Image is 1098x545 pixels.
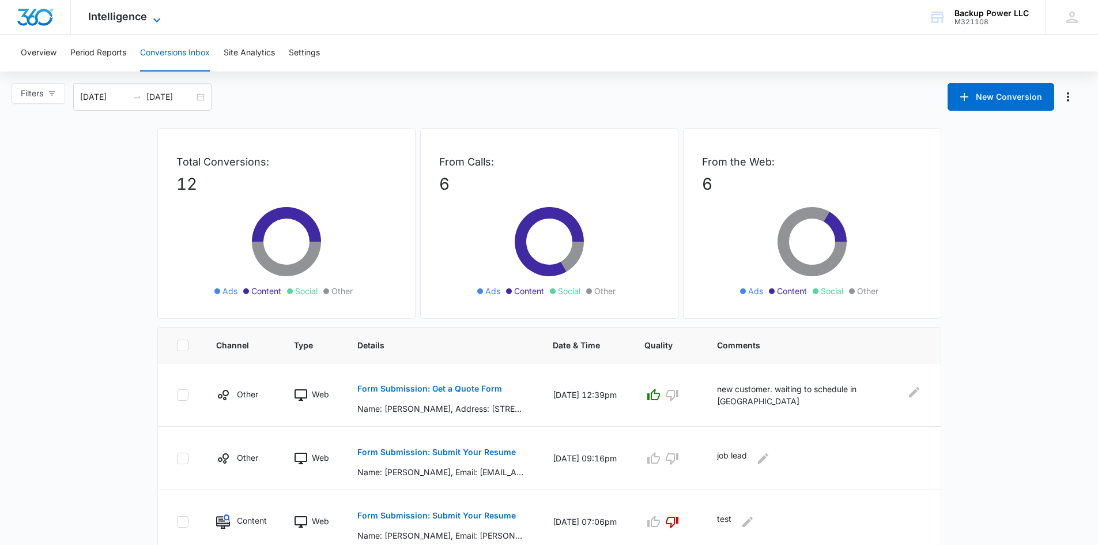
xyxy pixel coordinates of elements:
div: account id [954,18,1029,26]
span: Ads [748,285,763,297]
span: Social [821,285,843,297]
span: Type [294,339,313,351]
input: End date [146,91,194,103]
span: Date & Time [553,339,600,351]
button: Form Submission: Submit Your Resume [357,438,516,466]
p: Form Submission: Submit Your Resume [357,512,516,520]
p: Form Submission: Submit Your Resume [357,448,516,456]
span: Comments [717,339,905,351]
p: test [717,513,731,531]
p: Web [312,388,329,400]
input: Start date [80,91,128,103]
button: Site Analytics [224,35,275,72]
span: Ads [485,285,500,297]
span: Content [777,285,807,297]
span: Other [594,285,616,297]
p: From the Web: [702,154,922,170]
div: account name [954,9,1029,18]
p: Web [312,452,329,464]
span: Content [251,285,281,297]
span: Other [331,285,353,297]
p: 6 [439,172,659,196]
span: Filters [21,87,43,100]
p: Form Submission: Get a Quote Form [357,385,502,393]
button: New Conversion [948,83,1054,111]
td: [DATE] 09:16pm [539,427,631,490]
p: Name: [PERSON_NAME], Email: [EMAIL_ADDRESS][DOMAIN_NAME], Phone: [PHONE_NUMBER], Position Applyin... [357,466,525,478]
span: Channel [216,339,250,351]
p: Name: [PERSON_NAME], Address: [STREET_ADDRESS], Email: [EMAIL_ADDRESS][DOMAIN_NAME], Phone: [PHON... [357,403,525,415]
p: new customer. waiting to schedule in [GEOGRAPHIC_DATA] [717,383,899,407]
p: Total Conversions: [176,154,397,170]
p: Other [237,452,258,464]
button: Overview [21,35,56,72]
button: Conversions Inbox [140,35,210,72]
p: From Calls: [439,154,659,170]
p: Name: [PERSON_NAME], Email: [PERSON_NAME][EMAIL_ADDRESS][DOMAIN_NAME], Phone: [PHONE_NUMBER], Pos... [357,529,525,542]
button: Edit Comments [754,449,772,468]
button: Manage Numbers [1059,88,1077,106]
span: Social [558,285,580,297]
td: [DATE] 12:39pm [539,363,631,427]
span: Quality [644,339,673,351]
button: Form Submission: Submit Your Resume [357,502,516,529]
span: Intelligence [88,10,147,22]
button: Settings [289,35,320,72]
span: to [133,92,142,102]
p: Web [312,515,329,527]
button: Filters [12,83,65,104]
span: Other [857,285,878,297]
span: swap-right [133,92,142,102]
span: Details [357,339,508,351]
span: Content [514,285,544,297]
p: job lead [717,449,747,468]
p: 12 [176,172,397,196]
button: Edit Comments [906,383,922,401]
button: Period Reports [70,35,126,72]
p: 6 [702,172,922,196]
span: Social [295,285,318,297]
button: Edit Comments [738,513,757,531]
p: Other [237,388,258,400]
span: Ads [222,285,237,297]
button: Form Submission: Get a Quote Form [357,375,502,403]
p: Content [237,514,266,527]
